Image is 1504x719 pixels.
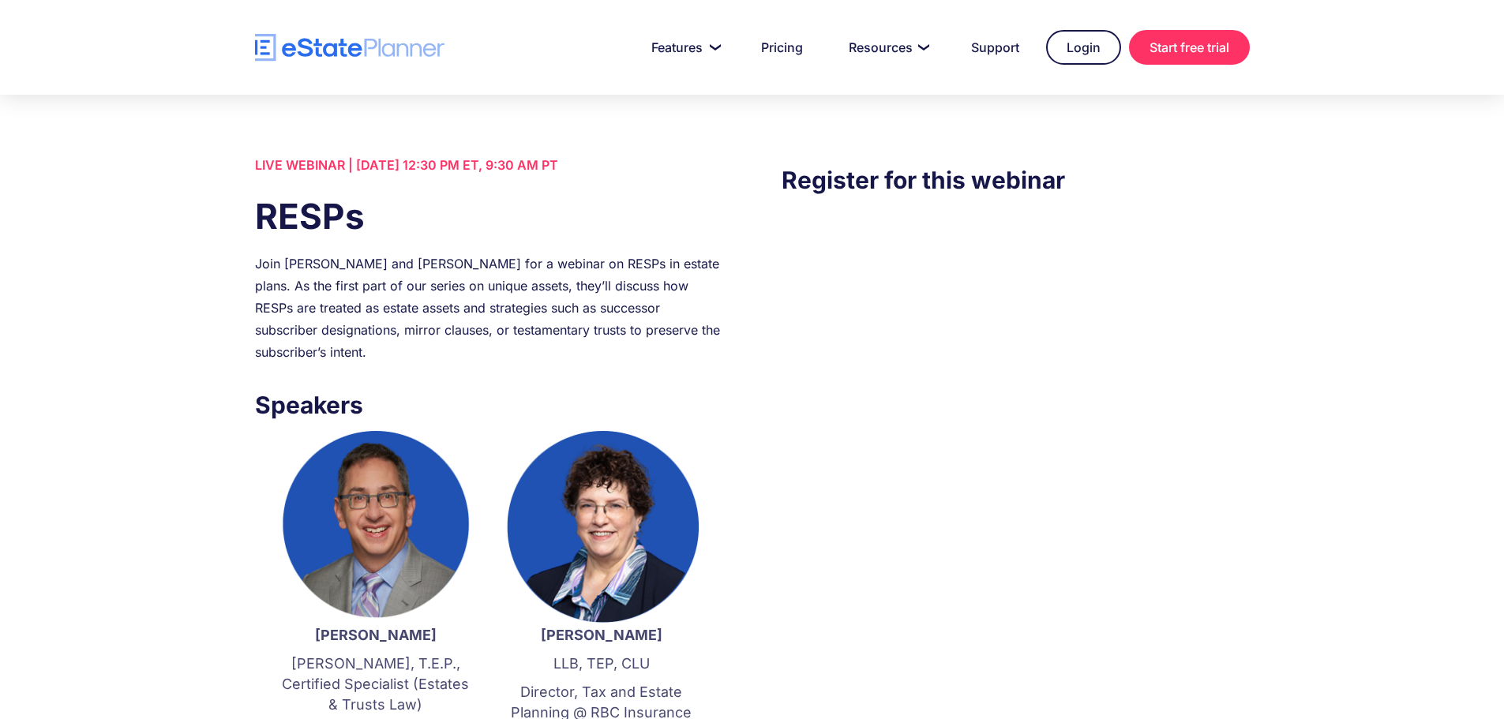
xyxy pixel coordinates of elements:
[255,387,722,423] h3: Speakers
[255,253,722,363] div: Join [PERSON_NAME] and [PERSON_NAME] for a webinar on RESPs in estate plans. As the first part of...
[782,162,1249,198] h3: Register for this webinar
[279,653,473,715] p: [PERSON_NAME], T.E.P., Certified Specialist (Estates & Trusts Law)
[1129,30,1250,65] a: Start free trial
[315,627,437,643] strong: [PERSON_NAME]
[255,34,444,62] a: home
[782,230,1249,512] iframe: Form 0
[255,192,722,241] h1: RESPs
[632,32,734,63] a: Features
[830,32,944,63] a: Resources
[504,653,699,674] p: LLB, TEP, CLU
[541,627,662,643] strong: [PERSON_NAME]
[952,32,1038,63] a: Support
[1046,30,1121,65] a: Login
[742,32,822,63] a: Pricing
[255,154,722,176] div: LIVE WEBINAR | [DATE] 12:30 PM ET, 9:30 AM PT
